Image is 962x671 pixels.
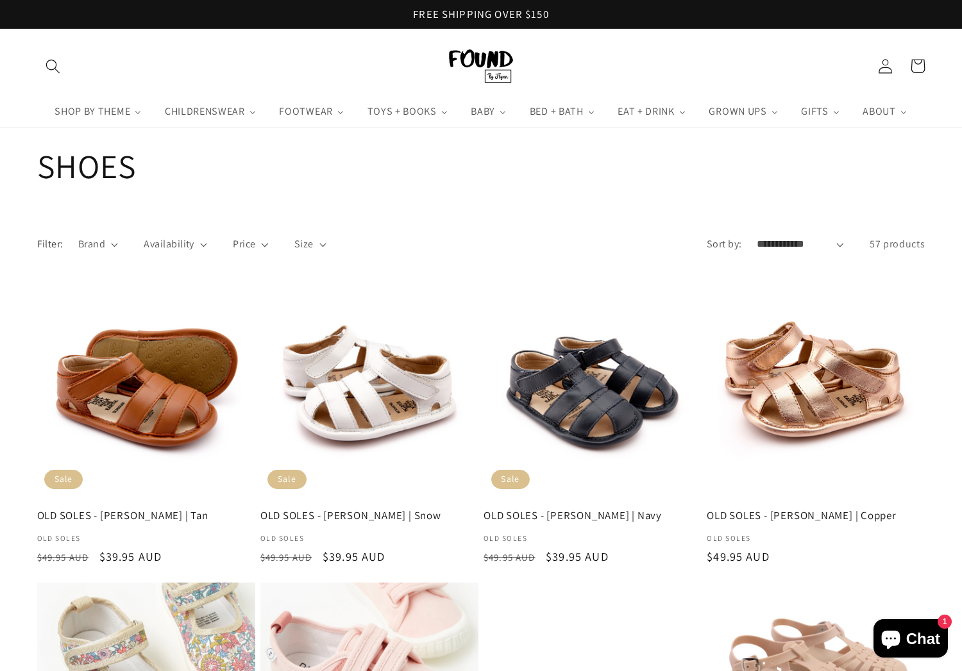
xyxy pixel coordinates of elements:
[460,96,518,127] a: BABY
[860,105,897,118] span: ABOUT
[365,105,438,118] span: TOYS + BOOKS
[294,236,314,251] span: Size
[153,96,268,127] a: CHILDRENSWEAR
[852,96,919,127] a: ABOUT
[870,619,952,661] inbox-online-store-chat: Shopify online store chat
[37,509,255,522] a: OLD SOLES - [PERSON_NAME] | Tan
[268,96,356,127] a: FOOTWEAR
[468,105,496,118] span: BABY
[870,237,925,251] span: 57 products
[518,96,607,127] a: BED + BATH
[484,509,702,522] a: OLD SOLES - [PERSON_NAME] | Navy
[78,236,118,251] summary: Brand
[707,509,925,522] a: OLD SOLES - [PERSON_NAME] | Copper
[698,96,790,127] a: GROWN UPS
[356,96,460,127] a: TOYS + BOOKS
[449,49,513,83] img: FOUND By Flynn logo
[260,509,478,522] a: OLD SOLES - [PERSON_NAME] | Snow
[606,96,697,127] a: EAT + DRINK
[276,105,334,118] span: FOOTWEAR
[798,105,829,118] span: GIFTS
[706,105,768,118] span: GROWN UPS
[162,105,246,118] span: CHILDRENSWEAR
[37,236,63,251] h2: Filter:
[707,237,742,251] label: Sort by:
[294,236,326,251] summary: Size
[37,50,70,83] summary: Search
[144,236,207,251] summary: Availability
[43,96,153,127] a: SHOP BY THEME
[144,236,194,251] span: Availability
[233,236,268,251] summary: Price
[789,96,851,127] a: GIFTS
[78,236,105,251] span: Brand
[52,105,131,118] span: SHOP BY THEME
[37,145,925,188] h1: SHOES
[527,105,585,118] span: BED + BATH
[615,105,676,118] span: EAT + DRINK
[233,236,255,251] span: Price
